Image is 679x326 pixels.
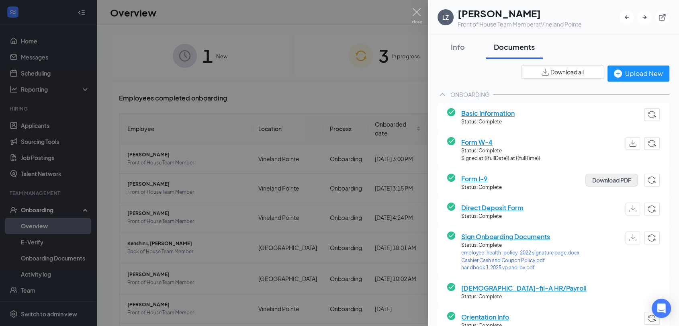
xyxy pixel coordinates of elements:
span: Status: Complete [461,293,587,301]
span: Status: Complete [461,213,524,220]
button: Upload New [607,66,669,82]
button: ExternalLink [655,10,669,25]
span: Basic Information [461,108,515,118]
span: [DEMOGRAPHIC_DATA]-fil-A HR/Payroll [461,283,587,293]
div: Upload New [614,68,663,78]
svg: ArrowLeftNew [623,13,631,21]
span: Form I-9 [461,174,502,184]
span: Status: Complete [461,242,579,249]
div: Info [446,42,470,52]
span: Status: Complete [461,147,540,155]
div: LZ [442,13,449,21]
span: Status: Complete [461,184,502,191]
svg: ArrowRight [640,13,648,21]
div: Documents [494,42,535,52]
a: handbook 1.2025 vp and lbv.pdf [461,264,579,272]
span: Signed at: {{fullDate}} at {{fullTime}} [461,155,540,162]
a: employee-health-policy-2022 signature page.docx [461,249,579,257]
span: Sign Onboarding Documents [461,232,579,242]
button: ArrowRight [637,10,652,25]
span: Status: Complete [461,118,515,126]
span: Form W-4 [461,137,540,147]
h1: [PERSON_NAME] [458,6,582,20]
svg: ExternalLink [658,13,666,21]
span: Download all [550,68,584,76]
div: Front of House Team Member at Vineland Pointe [458,20,582,28]
span: Direct Deposit Form [461,203,524,213]
button: Download PDF [585,174,638,187]
div: ONBOARDING [450,90,490,98]
div: Open Intercom Messenger [652,299,671,318]
svg: ChevronUp [438,90,447,99]
a: Cashier Cash and Coupon Policy.pdf [461,257,579,264]
span: Orientation Info [461,312,509,322]
button: ArrowLeftNew [620,10,634,25]
button: Download all [521,66,604,79]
